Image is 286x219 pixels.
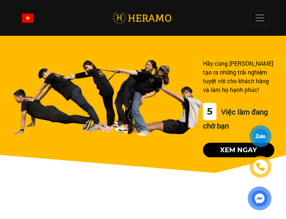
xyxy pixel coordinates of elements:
img: banner [12,59,203,136]
span: Việc làm đang chờ bạn [203,107,268,130]
img: logo [112,11,171,26]
div: 5 [203,103,216,120]
img: vn-flag.png [22,14,34,23]
button: Xem ngay [203,143,274,157]
div: Hãy cùng [PERSON_NAME] tạo ra những trải nghiệm tuyệt vời cho khách hàng và làm họ hạnh phúc! [203,59,274,94]
a: phone-icon [251,157,270,177]
img: phone-icon [256,163,265,171]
